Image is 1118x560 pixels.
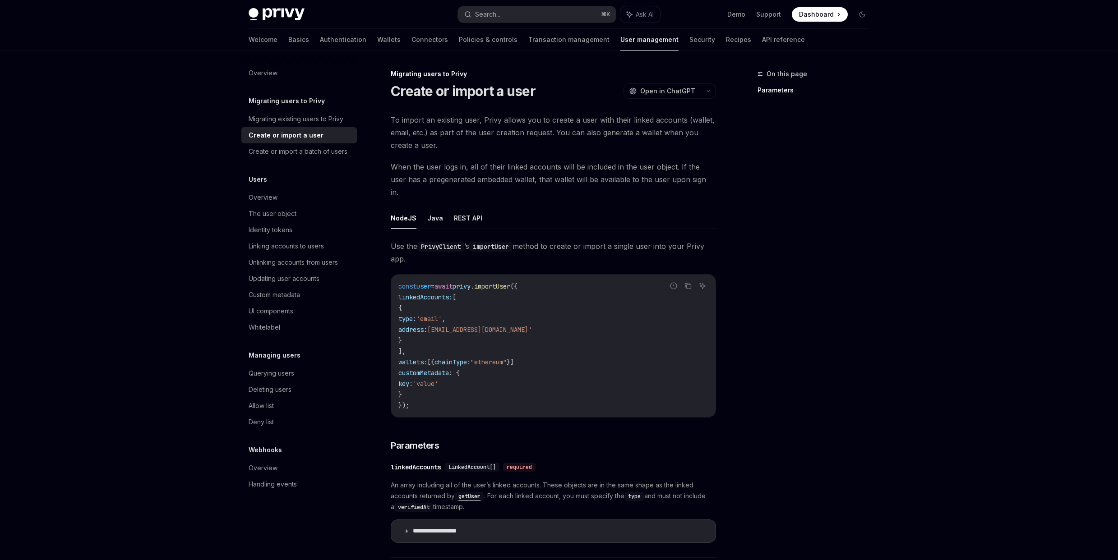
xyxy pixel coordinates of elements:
[391,463,441,472] div: linkedAccounts
[249,241,324,252] div: Linking accounts to users
[434,282,453,290] span: await
[398,390,402,399] span: }
[454,207,482,229] button: REST API
[249,192,277,203] div: Overview
[455,492,484,500] a: getUser
[458,6,616,23] button: Search...⌘K
[249,29,277,50] a: Welcome
[398,282,416,290] span: const
[391,69,716,78] div: Migrating users to Privy
[455,492,484,501] code: getUser
[767,69,807,79] span: On this page
[398,347,406,355] span: ],
[249,417,274,427] div: Deny list
[427,207,443,229] button: Java
[241,143,357,160] a: Create or import a batch of users
[249,273,319,284] div: Updating user accounts
[241,476,357,492] a: Handling events
[398,336,402,344] span: }
[241,460,357,476] a: Overview
[448,464,496,471] span: LinkedAccount[]
[249,96,325,106] h5: Migrating users to Privy
[624,492,644,501] code: type
[668,280,679,292] button: Report incorrect code
[249,68,277,78] div: Overview
[453,293,456,301] span: [
[249,368,294,379] div: Querying users
[620,29,679,50] a: User management
[398,380,413,388] span: key:
[249,130,323,141] div: Create or import a user
[241,287,357,303] a: Custom metadata
[416,282,431,290] span: user
[391,161,716,198] span: When the user logs in, all of their linked accounts will be included in the user object. If the u...
[394,503,433,512] code: verifiedAt
[249,306,293,317] div: UI components
[249,8,305,21] img: dark logo
[417,242,464,252] code: PrivyClient
[442,315,445,323] span: ,
[726,29,751,50] a: Recipes
[624,83,701,99] button: Open in ChatGPT
[249,114,343,124] div: Migrating existing users to Privy
[398,293,453,301] span: linkedAccounts:
[507,358,514,366] span: }]
[241,365,357,381] a: Querying users
[416,315,442,323] span: 'email'
[762,29,805,50] a: API reference
[427,358,434,366] span: [{
[398,315,416,323] span: type:
[398,358,427,366] span: wallets:
[241,303,357,319] a: UI components
[434,358,471,366] span: chainType:
[756,10,781,19] a: Support
[620,6,660,23] button: Ask AI
[449,369,460,377] span: : {
[241,238,357,254] a: Linking accounts to users
[471,282,474,290] span: .
[510,282,517,290] span: ({
[855,7,869,22] button: Toggle dark mode
[288,29,309,50] a: Basics
[398,326,427,334] span: address:
[792,7,848,22] a: Dashboard
[249,350,300,361] h5: Managing users
[453,282,471,290] span: privy
[475,9,500,20] div: Search...
[241,206,357,222] a: The user object
[241,189,357,206] a: Overview
[411,29,448,50] a: Connectors
[413,380,438,388] span: 'value'
[459,29,517,50] a: Policies & controls
[503,463,536,472] div: required
[689,29,715,50] a: Security
[398,401,409,409] span: });
[398,369,449,377] span: customMetadata
[528,29,610,50] a: Transaction management
[249,257,338,268] div: Unlinking accounts from users
[601,11,610,18] span: ⌘ K
[249,208,296,219] div: The user object
[241,65,357,81] a: Overview
[391,83,536,99] h1: Create or import a user
[249,479,297,490] div: Handling events
[241,319,357,335] a: Whitelabel
[249,146,347,157] div: Create or import a batch of users
[377,29,401,50] a: Wallets
[320,29,366,50] a: Authentication
[682,280,694,292] button: Copy the contents from the code block
[799,10,834,19] span: Dashboard
[241,222,357,238] a: Identity tokens
[249,225,292,235] div: Identity tokens
[636,10,654,19] span: Ask AI
[474,282,510,290] span: importUser
[398,304,402,312] span: {
[391,114,716,151] span: To import an existing user, Privy allows you to create a user with their linked accounts (wallet,...
[241,111,357,127] a: Migrating existing users to Privy
[697,280,708,292] button: Ask AI
[249,174,267,185] h5: Users
[471,358,507,366] span: "ethereum"
[249,463,277,473] div: Overview
[727,10,745,19] a: Demo
[391,240,716,265] span: Use the ’s method to create or import a single user into your Privy app.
